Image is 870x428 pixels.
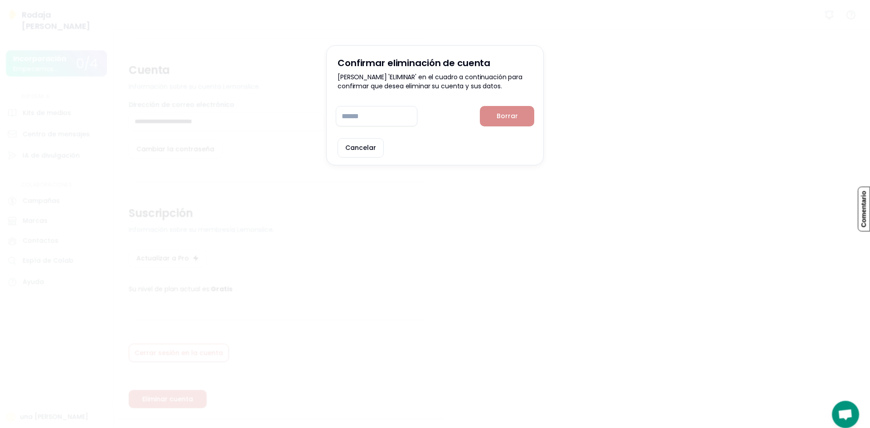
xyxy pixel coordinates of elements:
font: Confirmar eliminación de cuenta [338,57,490,69]
font: [PERSON_NAME] 'ELIMINAR' en el cuadro a continuación para confirmar que desea eliminar su cuenta ... [338,72,524,91]
font: Cancelar [345,143,376,152]
button: Cancelar [338,138,384,158]
div: Chat abierto [832,401,859,428]
button: Borrar [480,106,534,126]
font: Comentario [860,191,868,228]
font: Borrar [497,111,518,120]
